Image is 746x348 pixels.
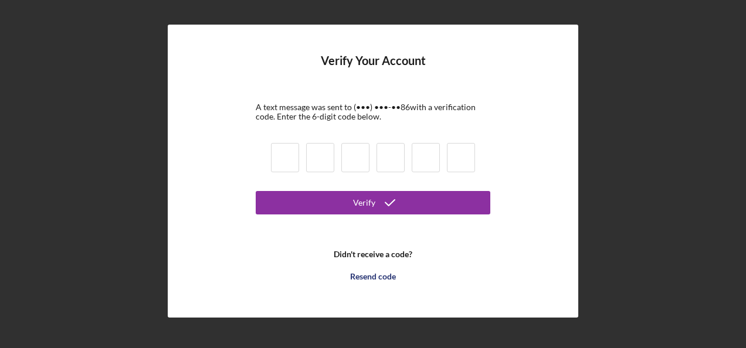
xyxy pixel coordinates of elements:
button: Verify [256,191,490,214]
div: Resend code [350,265,396,288]
div: Verify [353,191,375,214]
div: A text message was sent to (•••) •••-•• 86 with a verification code. Enter the 6-digit code below. [256,103,490,121]
button: Resend code [256,265,490,288]
b: Didn't receive a code? [334,250,412,259]
h4: Verify Your Account [321,54,426,85]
